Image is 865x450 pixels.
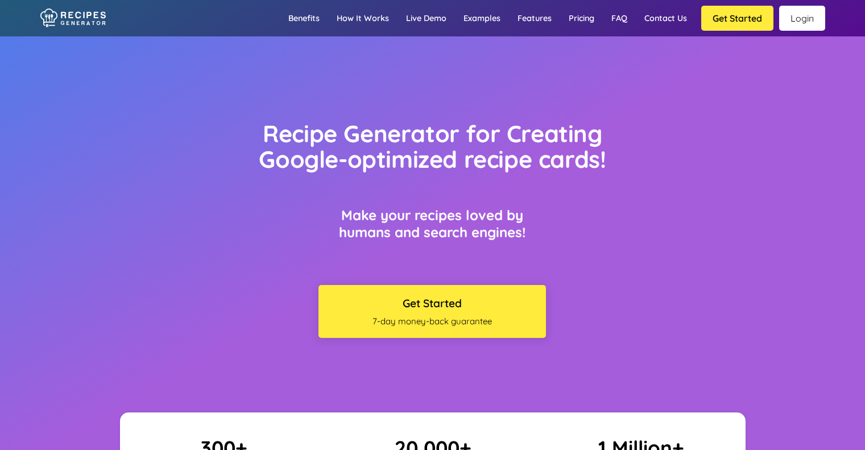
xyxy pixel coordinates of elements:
[455,2,509,35] a: Examples
[398,2,455,35] a: Live demo
[328,2,398,35] a: How it works
[779,6,825,31] a: Login
[318,207,546,241] h3: Make your recipes loved by humans and search engines!
[280,2,328,35] a: Benefits
[509,2,560,35] a: Features
[560,2,603,35] a: Pricing
[235,121,630,172] h1: Recipe Generator for Creating Google-optimized recipe cards!
[636,2,696,35] a: Contact us
[324,316,540,327] span: 7-day money-back guarantee
[603,2,636,35] a: FAQ
[318,285,546,338] button: Get Started7-day money-back guarantee
[701,6,773,31] button: Get Started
